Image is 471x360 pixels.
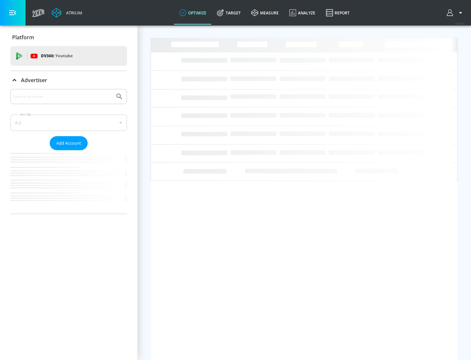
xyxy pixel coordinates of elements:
a: Analyze [284,1,321,25]
button: Add Account [50,136,88,150]
div: DV360: Youtube [10,46,127,66]
a: optimize [174,1,212,25]
div: Platform [10,28,127,46]
a: measure [246,1,284,25]
span: v 4.25.4 [455,22,464,25]
nav: list of Advertiser [10,150,127,214]
a: Atrium [52,8,82,18]
input: Search by name [13,92,112,101]
div: A-Z [10,115,127,131]
p: Advertiser [21,77,47,84]
p: Platform [12,34,34,41]
p: DV360: [41,52,73,60]
label: Sort By [19,112,33,117]
span: Add Account [56,139,81,147]
div: Advertiser [10,71,127,89]
div: Advertiser [10,89,127,214]
p: Youtube [55,52,73,59]
div: Atrium [63,10,82,16]
a: Target [212,1,246,25]
a: Report [321,1,355,25]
